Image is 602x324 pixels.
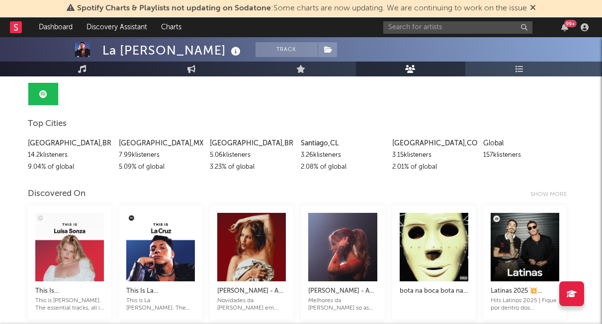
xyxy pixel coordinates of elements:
a: [PERSON_NAME] - AS MELHORESMelhores da [PERSON_NAME] so as que eu gosto da [PERSON_NAME] :) o mel... [308,275,377,312]
div: 14.2k listeners [28,149,111,161]
div: bota na boca bota na cara 🔥 [400,285,468,297]
div: 3.26k listeners [301,149,384,161]
input: Search for artists [383,21,532,34]
div: [PERSON_NAME] - AS MELHORES 🫦 BATE VOLTA [217,285,286,297]
div: [GEOGRAPHIC_DATA] , CO [392,137,476,149]
button: Track [256,42,318,57]
div: Show more [530,189,575,200]
a: This Is [PERSON_NAME]This is [PERSON_NAME]. The essential tracks, all in one playlist. [35,275,104,312]
div: This is La [PERSON_NAME]. The essential tracks, all in one playlist. [126,297,195,312]
span: : Some charts are now updating. We are continuing to work on the issue [77,4,527,12]
div: Global [483,137,567,149]
div: Melhores da [PERSON_NAME] so as que eu gosto da [PERSON_NAME] :) o melhor da [PERSON_NAME], motin... [308,297,377,312]
div: 5.06k listeners [210,149,293,161]
div: 9.04 % of global [28,161,111,173]
div: 99 + [564,20,577,27]
div: 3.23 % of global [210,161,293,173]
div: [GEOGRAPHIC_DATA] , BR [28,137,111,149]
a: bota na boca bota na cara 🔥 [400,275,468,305]
div: This Is [PERSON_NAME] [35,285,104,297]
div: [GEOGRAPHIC_DATA] , BR [210,137,293,149]
div: Novidades da [PERSON_NAME] em [PERSON_NAME] só playlist! Sagrado Profano, MOTINHA 2.0, Surreal, B... [217,297,286,312]
a: Dashboard [32,17,80,37]
div: Santiago , CL [301,137,384,149]
div: 3.15k listeners [392,149,476,161]
div: 7.99k listeners [119,149,202,161]
a: This Is La [PERSON_NAME]This is La [PERSON_NAME]. The essential tracks, all in one playlist. [126,275,195,312]
button: 99+ [561,23,568,31]
a: Latinas 2025 💥 Latinas Mais Tocadas 2025Hits Latinos 2025 | Fique por dentro dos lançamentos, suc... [491,275,559,312]
div: 157k listeners [483,149,567,161]
a: [PERSON_NAME] - AS MELHORES 🫦 BATE VOLTANovidades da [PERSON_NAME] em [PERSON_NAME] só playlist! ... [217,275,286,312]
div: Latinas 2025 💥 Latinas Mais Tocadas 2025 [491,285,559,297]
div: La [PERSON_NAME] [102,42,243,59]
div: This Is La [PERSON_NAME] [126,285,195,297]
span: Top Cities [28,118,67,130]
div: [GEOGRAPHIC_DATA] , MX [119,137,202,149]
span: Dismiss [530,4,536,12]
div: 2.01 % of global [392,161,476,173]
div: This is [PERSON_NAME]. The essential tracks, all in one playlist. [35,297,104,312]
div: Discovered On [28,188,86,200]
span: Spotify Charts & Playlists not updating on Sodatone [77,4,271,12]
div: 2.08 % of global [301,161,384,173]
div: Hits Latinos 2025 | Fique por dentro dos lançamentos, sucessos e as mais tocadas da música LATINA... [491,297,559,312]
div: [PERSON_NAME] - AS MELHORES [308,285,377,297]
div: 5.09 % of global [119,161,202,173]
a: Charts [154,17,188,37]
a: Discovery Assistant [80,17,154,37]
